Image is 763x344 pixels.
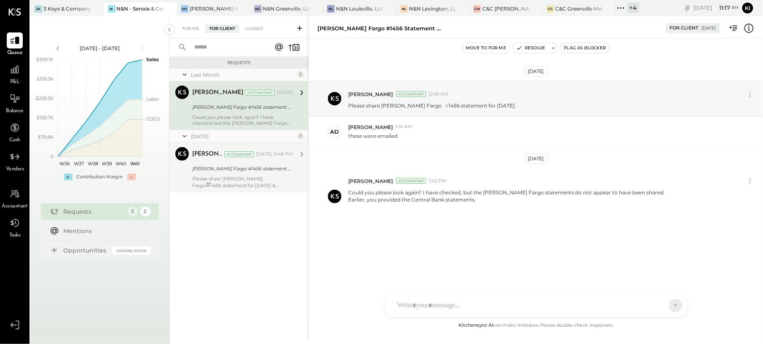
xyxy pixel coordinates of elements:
div: [DATE] [702,25,716,31]
text: W38 [87,161,98,167]
a: Balance [0,91,29,115]
text: Labor [146,96,159,102]
text: W36 [59,161,70,167]
button: Ki [741,1,755,15]
div: Closed [241,24,267,33]
text: $319.3K [37,76,54,82]
text: $159.7K [37,115,54,121]
div: 2 [140,207,150,217]
span: Accountant [2,203,28,210]
text: W40 [116,161,126,167]
div: For Me [178,24,204,33]
div: [PERSON_NAME] [192,150,223,159]
div: - [127,174,136,180]
text: $239.5K [36,95,54,101]
div: Coming Soon [113,247,150,255]
div: NL [327,5,335,13]
div: [PERSON_NAME] & Sake [190,5,237,12]
div: [DATE] - [DATE] [64,45,136,52]
span: Tasks [9,232,21,239]
div: [PERSON_NAME] Fargo #1456 statement for [DATE]. [317,24,444,32]
button: Move to for me [462,43,510,53]
div: CM [473,5,481,13]
span: P&L [10,78,20,86]
p: Could you please look again? I have checked, but the [PERSON_NAME] Fargo statements do not appear... [348,189,665,218]
div: NL [400,5,408,13]
span: 2:16 AM [395,124,412,130]
div: 3 [128,207,138,217]
div: For Client [670,25,699,32]
div: Contribution Margin [77,174,123,180]
div: C&C [PERSON_NAME] LLC [482,5,530,12]
span: # [206,180,211,189]
span: 12:49 AM [428,91,449,98]
div: [PERSON_NAME] [192,89,243,97]
div: [PERSON_NAME] Fargo #1456 statement for [DATE]. [192,103,290,111]
div: Could you please look again? I have checked, but the [PERSON_NAME] Fargo statements do not appear... [192,114,293,126]
div: Requests [64,207,124,216]
text: W39 [102,161,112,167]
div: Last Month [191,71,295,78]
button: Resolve [513,43,548,53]
span: 7:42 PM [428,178,446,185]
div: C&C Greenville Main, LLC [556,5,603,12]
span: Cash [9,137,20,144]
text: W41 [130,161,140,167]
div: ad [330,128,339,136]
div: MS [181,5,188,13]
div: Accountant [396,91,426,97]
text: $79.8K [38,134,54,140]
button: Flag as Blocker [561,43,610,53]
span: [PERSON_NAME] [348,124,393,131]
div: [DATE] [694,4,739,12]
span: Vendors [6,166,24,173]
span: Queue [7,49,23,57]
div: [DATE] [191,133,295,140]
div: N&N Greenville, LLC [263,5,311,12]
div: Accountant [396,178,426,184]
div: For Client [205,24,239,33]
span: [PERSON_NAME] [348,91,393,98]
span: # [445,103,449,109]
div: Accountant [224,151,254,157]
div: Opportunities [64,246,108,255]
div: Mentions [64,227,146,235]
div: [DATE], 6:48 PM [256,151,293,158]
p: these were emailed [348,132,398,140]
span: [PERSON_NAME] [348,177,393,185]
div: N&N Lexington, LLC [409,5,457,12]
div: 1 [297,133,304,140]
p: Please share [PERSON_NAME] Fargo 1456 statement for [DATE]. [348,102,516,110]
a: Accountant [0,186,29,210]
div: 1 [297,71,304,78]
div: Earlier, you provided the Central Bank statements. [348,196,665,203]
div: N- [108,5,116,13]
div: N&N - Senoia & Corporate [117,5,164,12]
text: Sales [146,56,159,62]
div: [DATE] [524,153,548,164]
a: P&L [0,62,29,86]
div: Please share [PERSON_NAME] Fargo 1456 statement for [DATE] & [DATE]. [192,176,293,188]
text: $399.1K [36,56,54,62]
a: Tasks [0,215,29,239]
span: Balance [6,107,24,115]
div: [PERSON_NAME] Fargo #1456 statement for [DATE] & [DATE]. [192,164,290,173]
div: Accountant [245,90,275,96]
div: [DATE] [524,66,548,77]
a: Vendors [0,149,29,173]
div: + 4 [627,3,639,13]
div: copy link [683,3,692,12]
div: 3 Keys & Company [43,5,91,12]
div: CG [547,5,554,13]
a: Cash [0,120,29,144]
text: W37 [74,161,84,167]
div: N&N Louisville, LLC [336,5,384,12]
div: Requests [174,60,304,66]
text: 0 [51,153,54,159]
div: NG [254,5,262,13]
div: [DATE] [277,89,293,96]
text: COGS [146,116,160,122]
div: + [64,174,73,180]
a: Queue [0,32,29,57]
div: 3K [35,5,42,13]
